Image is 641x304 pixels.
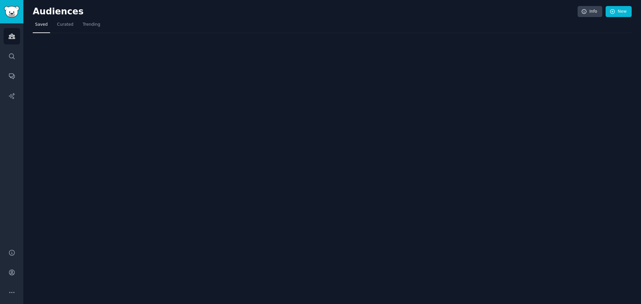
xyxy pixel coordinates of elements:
span: Saved [35,22,48,28]
span: Trending [83,22,100,28]
a: Curated [55,19,76,33]
span: Curated [57,22,73,28]
h2: Audiences [33,6,578,17]
a: Trending [80,19,102,33]
a: Info [578,6,602,17]
a: New [606,6,632,17]
img: GummySearch logo [4,6,19,18]
a: Saved [33,19,50,33]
